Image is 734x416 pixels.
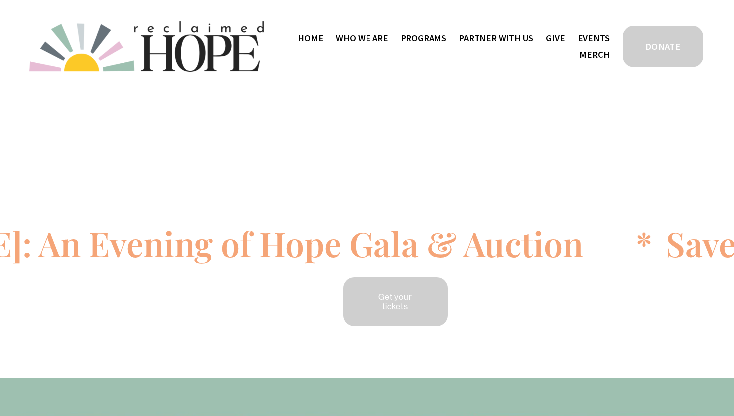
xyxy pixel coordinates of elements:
[298,30,323,46] a: Home
[579,46,609,63] a: Merch
[578,30,610,46] a: Events
[459,31,533,46] span: Partner With Us
[342,276,449,328] a: Get your tickets
[401,30,447,46] a: folder dropdown
[459,30,533,46] a: folder dropdown
[401,31,447,46] span: Programs
[336,30,388,46] a: folder dropdown
[546,30,565,46] a: Give
[621,24,705,69] a: DONATE
[336,31,388,46] span: Who We Are
[29,21,264,72] img: Reclaimed Hope Initiative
